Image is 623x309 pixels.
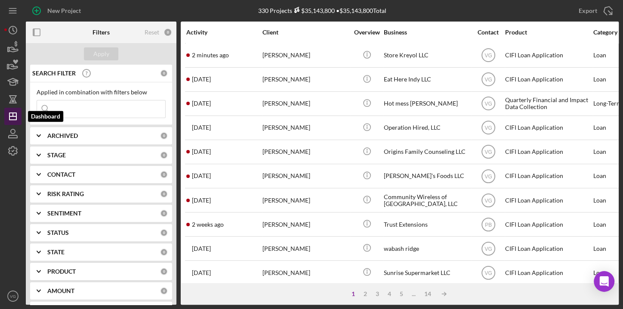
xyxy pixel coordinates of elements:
[484,173,492,179] text: VG
[384,261,470,284] div: Sunrise Supermarket LLC
[505,165,591,187] div: CIFI Loan Application
[347,290,359,297] div: 1
[47,171,75,178] b: CONTACT
[10,294,16,299] text: VG
[160,151,168,159] div: 0
[505,237,591,260] div: CIFI Loan Application
[192,197,211,204] time: 2025-09-10 06:18
[472,29,504,36] div: Contact
[192,172,211,179] time: 2025-09-10 17:17
[93,29,110,36] b: Filters
[262,261,349,284] div: [PERSON_NAME]
[262,68,349,91] div: [PERSON_NAME]
[484,53,492,59] text: VG
[505,189,591,212] div: CIFI Loan Application
[47,190,84,197] b: RISK RATING
[47,229,69,236] b: STATUS
[160,229,168,237] div: 0
[262,92,349,115] div: [PERSON_NAME]
[192,100,211,107] time: 2025-09-15 14:16
[192,124,211,131] time: 2025-09-12 20:06
[47,249,65,256] b: STATE
[47,287,74,294] b: AMOUNT
[84,47,118,60] button: Apply
[258,7,386,14] div: 330 Projects • $35,143,800 Total
[505,68,591,91] div: CIFI Loan Application
[192,52,229,59] time: 2025-09-19 14:31
[384,92,470,115] div: Hot mess [PERSON_NAME]
[505,116,591,139] div: CIFI Loan Application
[384,29,470,36] div: Business
[579,2,597,19] div: Export
[420,290,435,297] div: 14
[570,2,619,19] button: Export
[4,287,22,305] button: VG
[351,29,383,36] div: Overview
[32,70,76,77] b: SEARCH FILTER
[160,69,168,77] div: 0
[145,29,159,36] div: Reset
[505,92,591,115] div: Quarterly Financial and Impact Data Collection
[262,140,349,163] div: [PERSON_NAME]
[407,290,420,297] div: ...
[192,269,211,276] time: 2025-08-26 21:49
[384,68,470,91] div: Eat Here Indy LLC
[160,190,168,198] div: 0
[484,270,492,276] text: VG
[47,210,81,217] b: SENTIMENT
[384,44,470,67] div: Store Kreyol LLC
[262,213,349,236] div: [PERSON_NAME]
[395,290,407,297] div: 5
[160,287,168,295] div: 0
[505,140,591,163] div: CIFI Loan Application
[47,132,78,139] b: ARCHIVED
[262,165,349,187] div: [PERSON_NAME]
[594,271,614,292] div: Open Intercom Messenger
[47,152,66,159] b: STAGE
[262,116,349,139] div: [PERSON_NAME]
[93,47,109,60] div: Apply
[384,116,470,139] div: Operation Hired, LLC
[484,149,492,155] text: VG
[26,2,89,19] button: New Project
[160,248,168,256] div: 0
[262,189,349,212] div: [PERSON_NAME]
[37,89,166,96] div: Applied in combination with filters below
[192,245,211,252] time: 2025-08-31 00:13
[484,101,492,107] text: VG
[160,209,168,217] div: 0
[262,29,349,36] div: Client
[262,237,349,260] div: [PERSON_NAME]
[384,140,470,163] div: Origins Family Counseling LLC
[160,268,168,275] div: 0
[47,2,81,19] div: New Project
[484,246,492,252] text: VG
[505,261,591,284] div: CIFI Loan Application
[383,290,395,297] div: 4
[484,222,491,228] text: PB
[371,290,383,297] div: 3
[505,29,591,36] div: Product
[192,148,211,155] time: 2025-09-11 15:06
[160,132,168,140] div: 0
[484,125,492,131] text: VG
[192,76,211,83] time: 2025-09-16 01:08
[384,213,470,236] div: Trust Extensions
[384,237,470,260] div: wabash ridge
[192,221,224,228] time: 2025-09-04 00:07
[384,165,470,187] div: [PERSON_NAME]'s Foods LLC
[262,44,349,67] div: [PERSON_NAME]
[484,197,492,203] text: VG
[292,7,335,14] div: $35,143,800
[384,189,470,212] div: Community Wireless of [GEOGRAPHIC_DATA], LLC
[160,171,168,178] div: 0
[186,29,262,36] div: Activity
[359,290,371,297] div: 2
[163,28,172,37] div: 0
[47,268,76,275] b: PRODUCT
[484,77,492,83] text: VG
[505,44,591,67] div: CIFI Loan Application
[505,213,591,236] div: CIFI Loan Application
